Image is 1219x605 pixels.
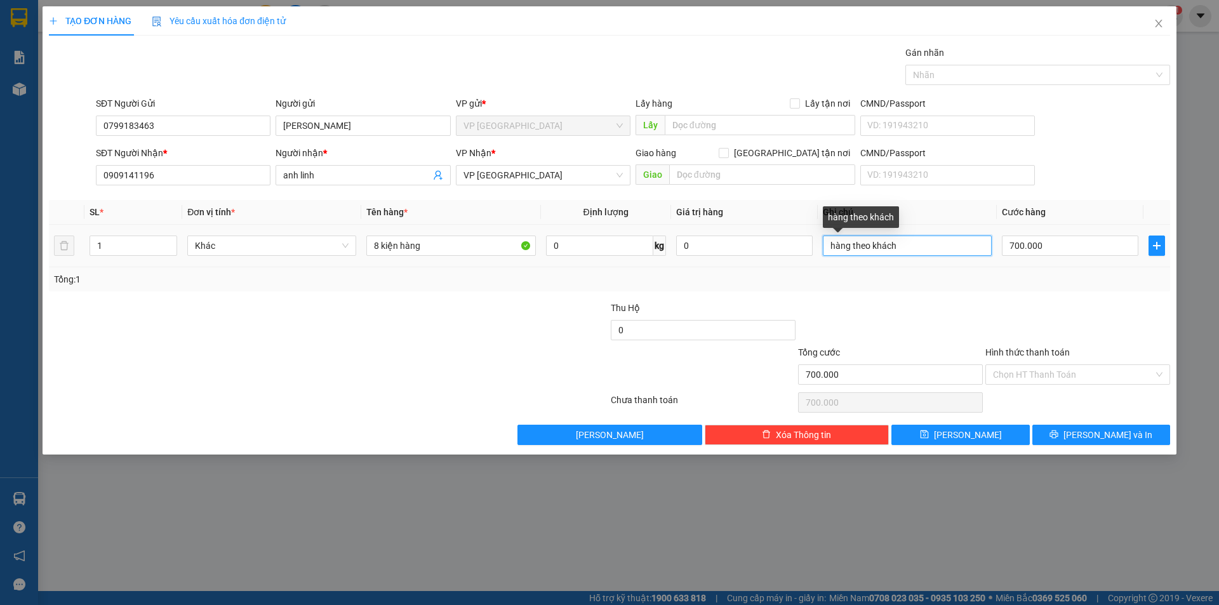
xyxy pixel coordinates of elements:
span: plus [49,17,58,25]
div: VP gửi [456,96,630,110]
div: CMND/Passport [860,96,1035,110]
button: printer[PERSON_NAME] và In [1032,425,1170,445]
span: Tên hàng [366,207,408,217]
span: Thu Hộ [611,303,640,313]
span: Cước hàng [1002,207,1046,217]
span: Khác [195,236,349,255]
div: hàng theo khách [823,206,899,228]
button: plus [1149,236,1165,256]
span: VP Sài Gòn [463,166,623,185]
input: Ghi Chú [823,236,992,256]
span: user-add [433,170,443,180]
span: plus [1149,241,1164,251]
span: Lấy [636,115,665,135]
span: [GEOGRAPHIC_DATA] tận nơi [729,146,855,160]
span: Lấy hàng [636,98,672,109]
div: SĐT Người Nhận [96,146,270,160]
div: Tổng: 1 [54,272,470,286]
button: delete [54,236,74,256]
span: Tổng cước [798,347,840,357]
label: Gán nhãn [905,48,944,58]
div: SĐT Người Gửi [96,96,270,110]
span: Đơn vị tính [187,207,235,217]
input: Dọc đường [669,164,855,185]
button: deleteXóa Thông tin [705,425,889,445]
span: Định lượng [583,207,629,217]
span: close [1154,18,1164,29]
div: Người gửi [276,96,450,110]
button: Close [1141,6,1176,42]
div: CMND/Passport [860,146,1035,160]
span: delete [762,430,771,440]
div: Người nhận [276,146,450,160]
span: VP Nhận [456,148,491,158]
span: VP Nha Trang [463,116,623,135]
th: Ghi chú [818,200,997,225]
span: Giao hàng [636,148,676,158]
span: Xóa Thông tin [776,428,831,442]
span: Giá trị hàng [676,207,723,217]
span: SL [90,207,100,217]
img: icon [152,17,162,27]
button: save[PERSON_NAME] [891,425,1029,445]
span: Lấy tận nơi [800,96,855,110]
span: [PERSON_NAME] [934,428,1002,442]
label: Hình thức thanh toán [985,347,1070,357]
span: Giao [636,164,669,185]
span: TẠO ĐƠN HÀNG [49,16,131,26]
span: Yêu cầu xuất hóa đơn điện tử [152,16,286,26]
button: [PERSON_NAME] [517,425,702,445]
input: VD: Bàn, Ghế [366,236,535,256]
span: [PERSON_NAME] [576,428,644,442]
span: kg [653,236,666,256]
span: [PERSON_NAME] và In [1063,428,1152,442]
span: save [920,430,929,440]
input: Dọc đường [665,115,855,135]
div: Chưa thanh toán [609,393,797,415]
input: 0 [676,236,813,256]
span: printer [1049,430,1058,440]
